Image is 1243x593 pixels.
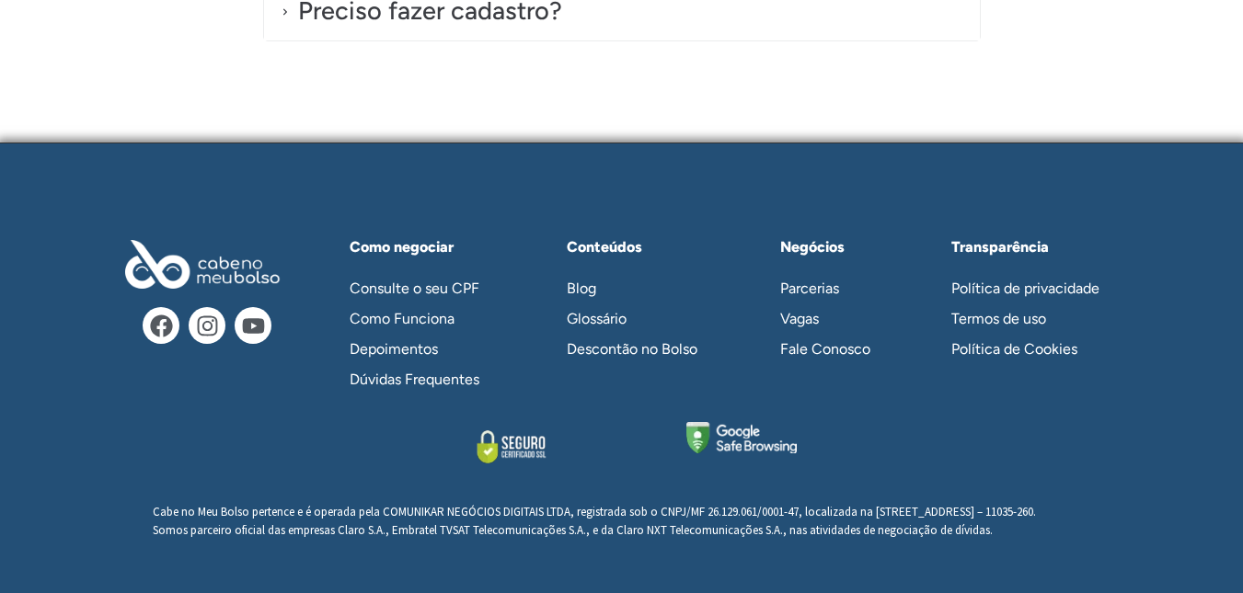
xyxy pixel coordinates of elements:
p: Cabe no Meu Bolso pertence e é operada pela COMUNIKAR NEGÓCIOS DIGITAIS LTDA, registrada sob o CN... [153,503,1091,539]
nav: Menu [548,273,733,364]
a: Descontão no Bolso [548,334,733,364]
span: Somos parceiro oficial das empresas Claro S.A., Embratel TVSAT Telecomunicações S.A., e da Claro ... [153,522,993,538]
h2: Conteúdos [567,240,733,255]
nav: Menu [933,273,1127,364]
a: Política de Cookies [933,334,1127,364]
nav: Menu [762,273,905,364]
a: Termos de uso [933,303,1127,334]
a: Vagas [762,303,905,334]
h2: Transparência​ [951,240,1127,255]
a: Depoimentos [331,334,516,364]
a: Glossário [548,303,733,334]
h2: Negócios [780,240,905,255]
a: Como Funciona [331,303,516,334]
nav: Menu [331,273,516,394]
img: google-safe-browsing.webp [686,422,797,453]
a: Blog [548,273,733,303]
a: Fale Conosco [762,334,905,364]
a: Política de privacidade [933,273,1127,303]
a: Dúvidas Frequentes [331,364,516,394]
a: Consulte o seu CPF [331,273,516,303]
img: seguro-certificado-ssl.webp [447,422,576,471]
h2: Como negociar [350,240,516,255]
a: Parcerias [762,273,905,303]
